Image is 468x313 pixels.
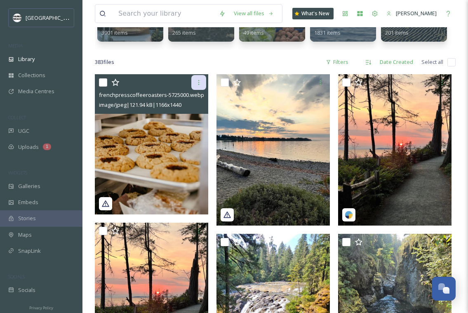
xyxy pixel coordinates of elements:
[382,5,441,21] a: [PERSON_NAME]
[26,14,99,21] span: [GEOGRAPHIC_DATA] Tourism
[8,169,27,176] span: WIDGETS
[18,182,40,190] span: Galleries
[95,74,208,214] img: frenchpresscoffeeroasters-5725000.webp
[230,5,278,21] a: View all files
[18,286,35,294] span: Socials
[43,144,51,150] div: 1
[13,14,21,22] img: parks%20beach.jpg
[99,101,181,108] span: image/jpeg | 121.94 kB | 1166 x 1440
[18,55,35,63] span: Library
[18,214,36,222] span: Stories
[421,58,443,66] span: Select all
[216,74,330,226] img: monikahamiltonphoto-5780634.jpg
[18,127,29,135] span: UGC
[314,29,341,36] span: 1831 items
[432,277,456,301] button: Open Chat
[8,114,26,120] span: COLLECT
[385,29,409,36] span: 201 items
[396,9,437,17] span: [PERSON_NAME]
[338,74,452,226] img: monikahamiltonphoto-18041362574650626.jpeg
[18,247,41,255] span: SnapLink
[18,71,45,79] span: Collections
[18,143,39,151] span: Uploads
[8,42,23,49] span: MEDIA
[243,29,264,36] span: 49 items
[95,58,114,66] span: 383 file s
[322,54,353,70] div: Filters
[18,87,54,95] span: Media Centres
[101,29,128,36] span: 3901 items
[18,198,38,206] span: Embeds
[172,29,196,36] span: 265 items
[29,305,53,311] span: Privacy Policy
[99,91,204,99] span: frenchpresscoffeeroasters-5725000.webp
[114,5,215,23] input: Search your library
[29,302,53,312] a: Privacy Policy
[376,54,417,70] div: Date Created
[18,231,32,239] span: Maps
[292,8,334,19] a: What's New
[8,273,25,280] span: SOCIALS
[345,211,353,219] img: snapsea-logo.png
